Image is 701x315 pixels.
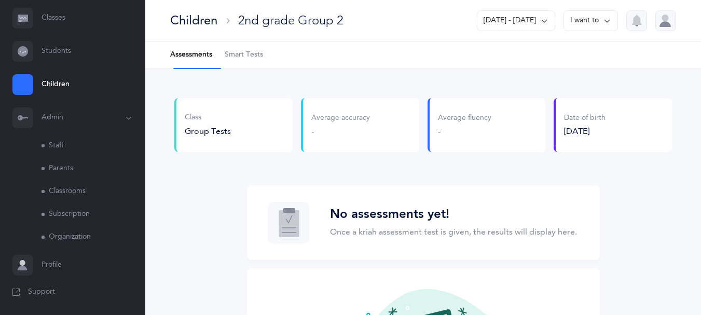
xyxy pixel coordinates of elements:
h3: No assessments yet! [330,207,577,222]
a: Classrooms [42,180,145,203]
div: Class [185,113,231,123]
div: Date of birth [564,113,606,124]
div: [DATE] [564,126,606,137]
a: Parents [42,157,145,180]
span: Group Tests [185,127,231,136]
button: Group Tests [185,126,231,137]
span: Support [28,287,55,297]
a: Subscription [42,203,145,226]
a: Smart Tests [225,42,263,69]
a: Staff [42,134,145,157]
button: I want to [563,10,618,31]
div: Children [170,12,217,29]
div: Average fluency [438,113,491,124]
button: [DATE] - [DATE] [477,10,555,31]
a: Organization [42,226,145,249]
div: Average accuracy [311,113,370,124]
div: - [311,126,370,137]
p: Once a kriah assessment test is given, the results will display here. [330,226,577,238]
div: 2nd grade Group 2 [238,12,343,29]
span: Smart Tests [225,50,263,60]
div: - [438,126,491,137]
iframe: Drift Widget Chat Controller [649,263,689,303]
